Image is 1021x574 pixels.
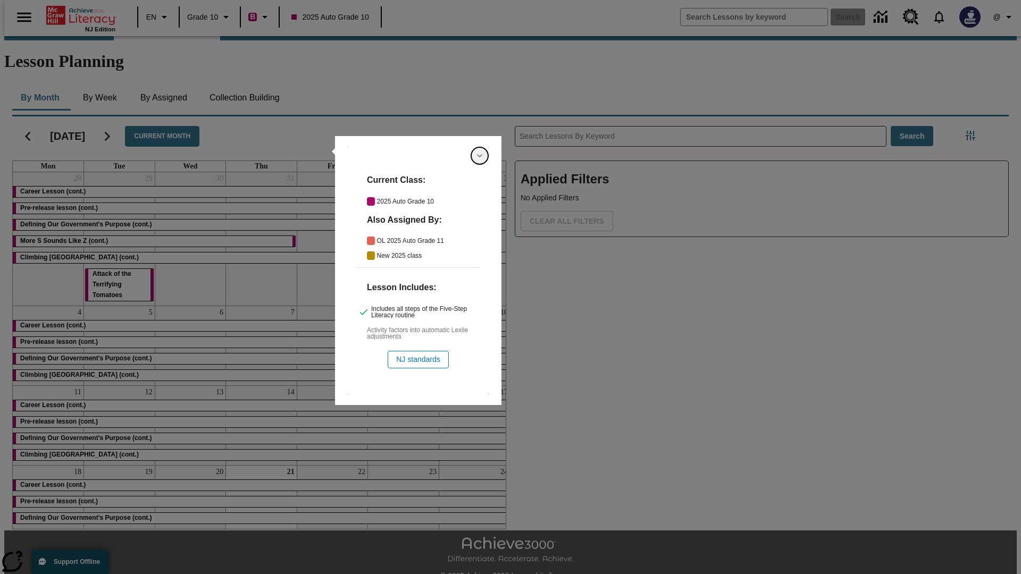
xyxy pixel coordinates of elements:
[367,327,480,340] span: Activity factors into automatic Lexile adjustments
[367,213,480,226] h6: Also Assigned By:
[348,147,489,394] div: lesson details
[472,148,488,164] button: Hide Details
[377,198,480,205] span: 2025 Auto Grade 10
[377,238,480,244] span: OL 2025 Auto Grade 11
[388,351,448,368] button: NJ standards
[371,306,480,318] span: Includes all steps of the Five-Step Literacy routine
[396,354,440,365] span: NJ standards
[377,252,480,259] span: New 2025 class
[367,173,480,187] h6: Current Class:
[367,281,480,294] h6: Lesson Includes:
